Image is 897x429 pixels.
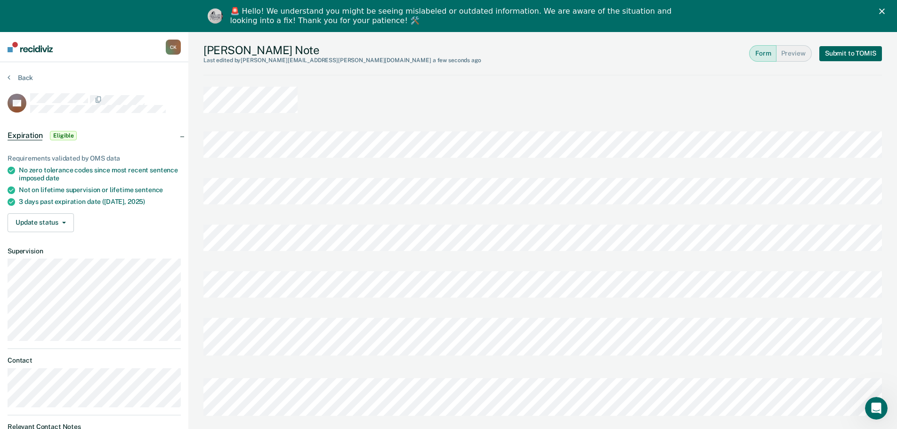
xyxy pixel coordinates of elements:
[135,186,163,194] span: sentence
[8,356,181,364] dt: Contact
[776,45,812,62] button: Preview
[8,154,181,162] div: Requirements validated by OMS data
[8,213,74,232] button: Update status
[203,57,481,64] div: Last edited by [PERSON_NAME][EMAIL_ADDRESS][PERSON_NAME][DOMAIN_NAME]
[46,174,59,182] span: date
[749,45,776,62] button: Form
[50,131,77,140] span: Eligible
[8,73,33,82] button: Back
[166,40,181,55] div: C K
[19,186,181,194] div: Not on lifetime supervision or lifetime
[8,42,53,52] img: Recidiviz
[128,198,145,205] span: 2025)
[8,131,42,140] span: Expiration
[19,166,181,182] div: No zero tolerance codes since most recent sentence imposed
[865,397,888,420] iframe: Intercom live chat
[19,198,181,206] div: 3 days past expiration date ([DATE],
[819,46,882,61] button: Submit to TOMIS
[230,7,675,25] div: 🚨 Hello! We understand you might be seeing mislabeled or outdated information. We are aware of th...
[166,40,181,55] button: CK
[433,57,481,64] span: a few seconds ago
[879,8,889,14] div: Close
[208,8,223,24] img: Profile image for Kim
[8,247,181,255] dt: Supervision
[203,43,481,64] div: [PERSON_NAME] Note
